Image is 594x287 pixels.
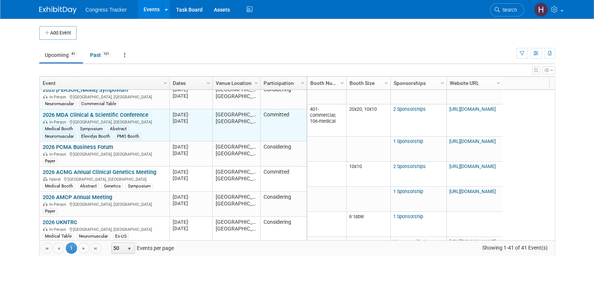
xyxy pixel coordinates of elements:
[43,95,47,98] img: In-Person Event
[204,77,212,88] a: Column Settings
[41,242,52,254] a: Go to the first page
[102,242,181,254] span: Events per page
[43,226,166,232] div: [GEOGRAPHIC_DATA], [GEOGRAPHIC_DATA]
[438,77,446,88] a: Column Settings
[43,144,113,150] a: 2026 PCMA Business Forum
[205,80,211,86] span: Column Settings
[188,169,190,175] span: -
[212,141,260,167] td: [GEOGRAPHIC_DATA], [GEOGRAPHIC_DATA]
[298,77,307,88] a: Column Settings
[449,189,496,194] a: [URL][DOMAIN_NAME]
[43,126,75,132] div: Medical Booth
[79,133,112,139] div: Elevidys Booth
[173,86,209,93] div: [DATE]
[188,219,190,225] span: -
[173,200,209,207] div: [DATE]
[260,167,307,192] td: Committed
[44,245,50,251] span: Go to the first page
[490,3,524,16] a: Search
[43,208,58,214] div: Payer
[81,245,87,251] span: Go to the next page
[43,176,166,182] div: [GEOGRAPHIC_DATA], [GEOGRAPHIC_DATA]
[339,80,345,86] span: Column Settings
[260,84,307,109] td: Considering
[49,120,68,125] span: In-Person
[66,242,77,254] span: 1
[86,7,127,13] span: Congress Tracker
[102,183,123,189] div: Genetics
[90,242,101,254] a: Go to the last page
[212,167,260,192] td: [GEOGRAPHIC_DATA], [GEOGRAPHIC_DATA]
[43,133,76,139] div: Neuromuscular
[43,158,58,164] div: Payer
[383,80,389,86] span: Column Settings
[260,217,307,242] td: Considering
[173,175,209,181] div: [DATE]
[500,7,517,13] span: Search
[310,77,341,89] a: Booth Number
[260,109,307,141] td: Committed
[43,94,166,100] div: [GEOGRAPHIC_DATA], [GEOGRAPHIC_DATA]
[494,77,502,88] a: Column Settings
[252,77,260,88] a: Column Settings
[173,219,209,225] div: [DATE]
[43,201,166,207] div: [GEOGRAPHIC_DATA], [GEOGRAPHIC_DATA]
[49,227,68,232] span: In-Person
[53,242,64,254] a: Go to the previous page
[393,214,423,219] a: 1 Sponsorship
[350,77,385,89] a: Booth Size
[212,192,260,217] td: [GEOGRAPHIC_DATA], [GEOGRAPHIC_DATA]
[126,183,153,189] div: Symposium
[260,192,307,217] td: Considering
[346,104,390,137] td: 20x20; 10x10
[393,239,425,244] span: None specified
[216,77,255,89] a: Venue Location
[188,144,190,150] span: -
[393,138,423,144] a: 1 Sponsorship
[78,126,105,132] div: Symposium
[43,202,47,206] img: In-Person Event
[188,194,190,200] span: -
[394,77,441,89] a: Sponsorships
[115,133,141,139] div: PMO Booth
[43,101,76,107] div: Neuromuscular
[43,119,166,125] div: [GEOGRAPHIC_DATA], [GEOGRAPHIC_DATA]
[173,93,209,99] div: [DATE]
[112,243,124,253] span: 50
[39,26,77,40] button: Add Event
[113,233,129,239] div: Ex-US
[49,202,68,207] span: In-Person
[212,217,260,242] td: [GEOGRAPHIC_DATA], [GEOGRAPHIC_DATA]
[338,77,346,88] a: Column Settings
[39,6,77,14] img: ExhibitDay
[49,177,63,182] span: Hybrid
[253,80,259,86] span: Column Settings
[43,77,164,89] a: Event
[78,183,99,189] div: Abstract
[43,112,148,118] a: 2026 MDA Clinical & Scientific Conference
[449,164,496,169] a: [URL][DOMAIN_NAME]
[212,84,260,109] td: [GEOGRAPHIC_DATA], [GEOGRAPHIC_DATA]
[449,239,496,244] a: [URL][DOMAIN_NAME]
[43,120,47,123] img: In-Person Event
[393,189,423,194] a: 1 Sponsorship
[449,138,496,144] a: [URL][DOMAIN_NAME]
[449,106,496,112] a: [URL][DOMAIN_NAME]
[475,242,554,253] span: Showing 1-41 of 41 Event(s)
[43,219,77,226] a: 2026 UKNTRC
[101,51,111,57] span: 101
[382,77,390,88] a: Column Settings
[43,183,75,189] div: Medical Booth
[56,245,62,251] span: Go to the previous page
[43,194,112,201] a: 2026 AMCP Annual Meeting
[212,109,260,141] td: [GEOGRAPHIC_DATA], [GEOGRAPHIC_DATA]
[346,79,390,104] td: 6' table
[161,77,169,88] a: Column Settings
[439,80,445,86] span: Column Settings
[78,242,89,254] a: Go to the next page
[49,152,68,157] span: In-Person
[299,80,305,86] span: Column Settings
[43,233,74,239] div: Medical Table
[495,80,501,86] span: Column Settings
[173,118,209,124] div: [DATE]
